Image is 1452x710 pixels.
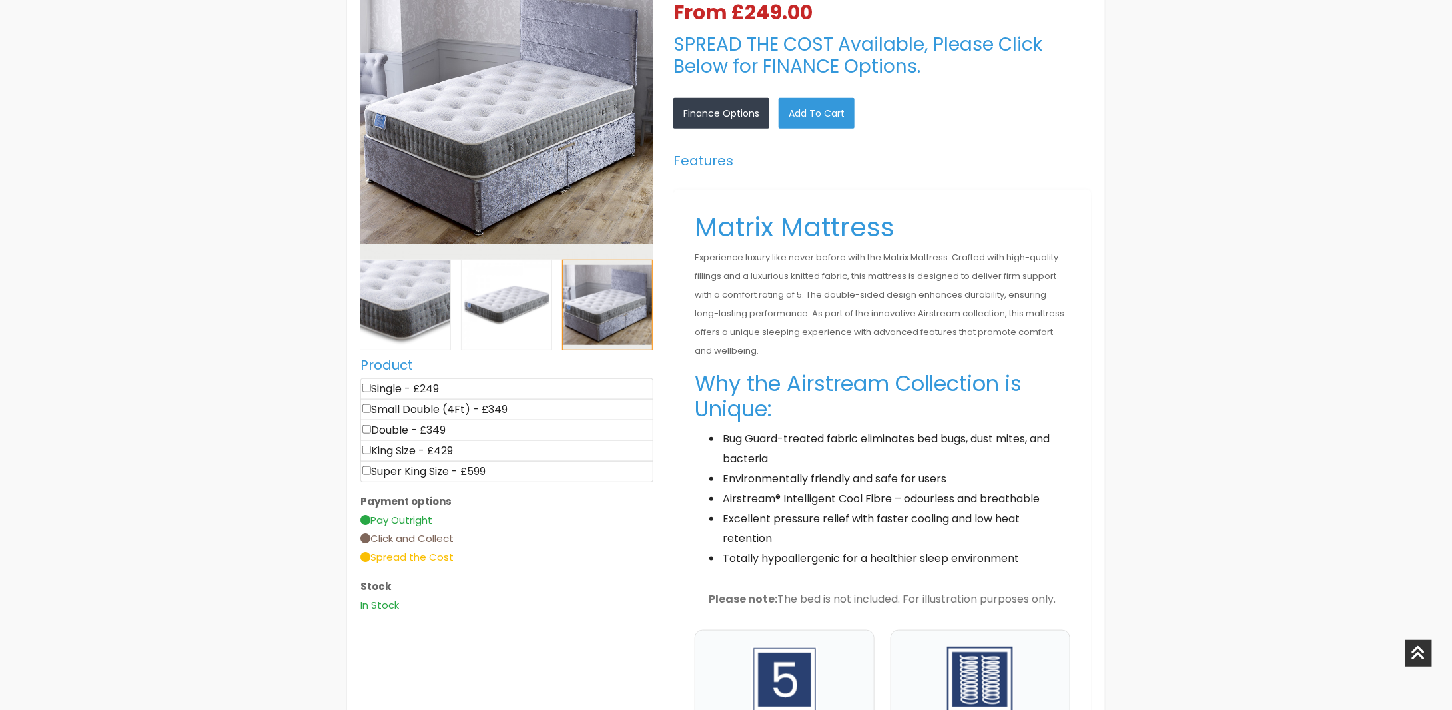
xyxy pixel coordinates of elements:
[695,371,1070,422] h2: Why the Airstream Collection is Unique:
[721,509,1070,549] li: Excellent pressure relief with faster cooling and low heat retention
[673,153,1092,169] h5: Features
[360,579,391,593] b: Stock
[673,3,818,23] span: From £249.00
[360,513,432,527] span: Pay Outright
[721,489,1070,509] li: Airstream® Intelligent Cool Fibre – odourless and breathable
[360,399,653,420] li: Small Double (4Ft) - £349
[462,260,551,350] img: Matrix Double Mattress
[360,532,454,545] span: Click and Collect
[360,550,454,564] span: Spread the Cost
[721,549,1070,569] li: Totally hypoallergenic for a healthier sleep environment
[673,98,769,129] a: Finance Options
[360,378,653,400] li: Single - £249
[721,469,1070,489] li: Environmentally friendly and safe for users
[695,590,1070,609] p: The bed is not included. For illustration purposes only.
[360,260,450,350] img: Matrix Double Sided Mattress
[360,461,653,482] li: Super King Size - £599
[360,357,653,373] h5: Product
[360,440,653,462] li: King Size - £429
[360,494,452,508] b: Payment options
[695,248,1070,360] p: Experience luxury like never before with the Matrix Mattress. Crafted with high-quality fillings ...
[709,591,778,607] strong: Please note:
[360,420,653,441] li: Double - £349
[779,98,855,129] a: Add to Cart
[695,211,1070,243] h1: Matrix Mattress
[721,429,1070,469] li: Bug Guard-treated fabric eliminates bed bugs, dust mites, and bacteria
[563,260,653,350] img: Matrix Mattress
[673,33,1092,78] h3: SPREAD THE COST Available, Please Click Below for FINANCE Options.
[360,598,399,612] span: In Stock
